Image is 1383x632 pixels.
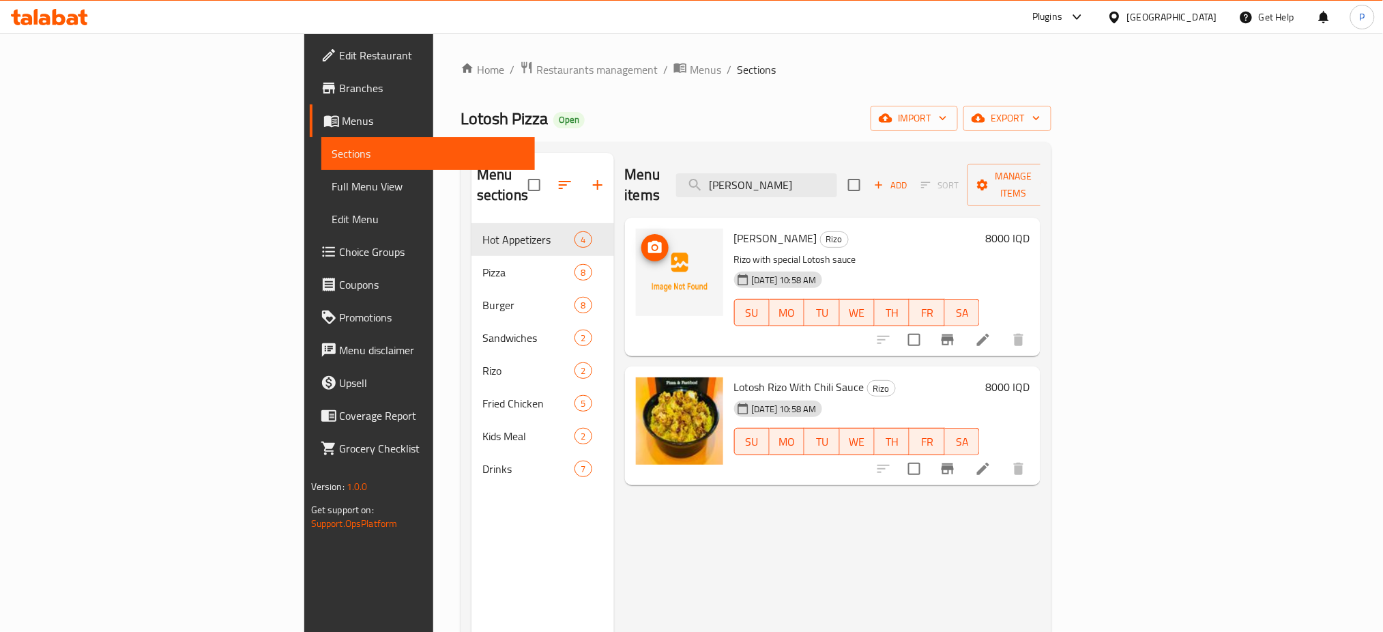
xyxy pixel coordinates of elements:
[574,428,592,444] div: items
[575,332,591,345] span: 2
[746,403,822,416] span: [DATE] 10:58 AM
[900,455,929,483] span: Select to update
[975,461,991,477] a: Edit menu item
[482,461,574,477] span: Drinks
[520,61,658,78] a: Restaurants management
[950,303,974,323] span: SA
[727,61,731,78] li: /
[461,103,548,134] span: Lotosh Pizza
[520,171,549,199] span: Select all sections
[321,170,536,203] a: Full Menu View
[340,244,525,260] span: Choice Groups
[931,324,964,356] button: Branch-specific-item
[737,61,776,78] span: Sections
[310,432,536,465] a: Grocery Checklist
[575,463,591,476] span: 7
[820,231,849,248] div: Rizo
[869,175,912,196] span: Add item
[1360,10,1365,25] span: P
[482,330,574,346] span: Sandwiches
[963,106,1051,131] button: export
[909,299,944,326] button: FR
[310,301,536,334] a: Promotions
[875,299,909,326] button: TH
[871,106,958,131] button: import
[574,297,592,313] div: items
[461,61,1051,78] nav: breadcrumb
[740,432,764,452] span: SU
[821,231,848,247] span: Rizo
[967,164,1059,206] button: Manage items
[734,228,817,248] span: [PERSON_NAME]
[574,231,592,248] div: items
[471,218,614,491] nav: Menu sections
[845,432,869,452] span: WE
[625,164,660,205] h2: Menu items
[311,501,374,519] span: Get support on:
[950,432,974,452] span: SA
[974,110,1040,127] span: export
[734,299,770,326] button: SU
[482,428,574,444] span: Kids Meal
[482,231,574,248] span: Hot Appetizers
[931,453,964,485] button: Branch-specific-item
[575,364,591,377] span: 2
[340,80,525,96] span: Branches
[471,321,614,354] div: Sandwiches2
[340,440,525,457] span: Grocery Checklist
[978,168,1048,202] span: Manage items
[840,428,875,455] button: WE
[332,211,525,227] span: Edit Menu
[574,264,592,281] div: items
[945,299,980,326] button: SA
[471,420,614,453] div: Kids Meal2
[867,380,896,397] div: Rizo
[482,297,574,313] span: Burger
[663,61,668,78] li: /
[875,428,909,455] button: TH
[310,72,536,104] a: Branches
[636,229,723,316] img: Lotosh Rizo
[676,173,837,197] input: search
[912,175,967,196] span: Select section first
[673,61,721,78] a: Menus
[770,428,804,455] button: MO
[985,377,1030,397] h6: 8000 IQD
[549,169,581,201] span: Sort sections
[909,428,944,455] button: FR
[482,362,574,379] span: Rizo
[343,113,525,129] span: Menus
[775,432,799,452] span: MO
[882,110,947,127] span: import
[575,266,591,279] span: 8
[310,334,536,367] a: Menu disclaimer
[804,428,839,455] button: TU
[840,171,869,199] span: Select section
[340,407,525,424] span: Coverage Report
[880,432,904,452] span: TH
[574,330,592,346] div: items
[975,332,991,348] a: Edit menu item
[868,381,895,397] span: Rizo
[1002,324,1035,356] button: delete
[340,309,525,326] span: Promotions
[471,256,614,289] div: Pizza8
[311,515,398,532] a: Support.OpsPlatform
[471,223,614,256] div: Hot Appetizers4
[340,375,525,391] span: Upsell
[636,377,723,465] img: Lotosh Rizo With Chili Sauce
[482,264,574,281] div: Pizza
[471,354,614,387] div: Rizo2
[575,430,591,443] span: 2
[746,274,822,287] span: [DATE] 10:58 AM
[690,61,721,78] span: Menus
[311,478,345,495] span: Version:
[900,326,929,354] span: Select to update
[347,478,368,495] span: 1.0.0
[310,367,536,399] a: Upsell
[734,377,864,397] span: Lotosh Rizo With Chili Sauce
[321,137,536,170] a: Sections
[581,169,614,201] button: Add section
[880,303,904,323] span: TH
